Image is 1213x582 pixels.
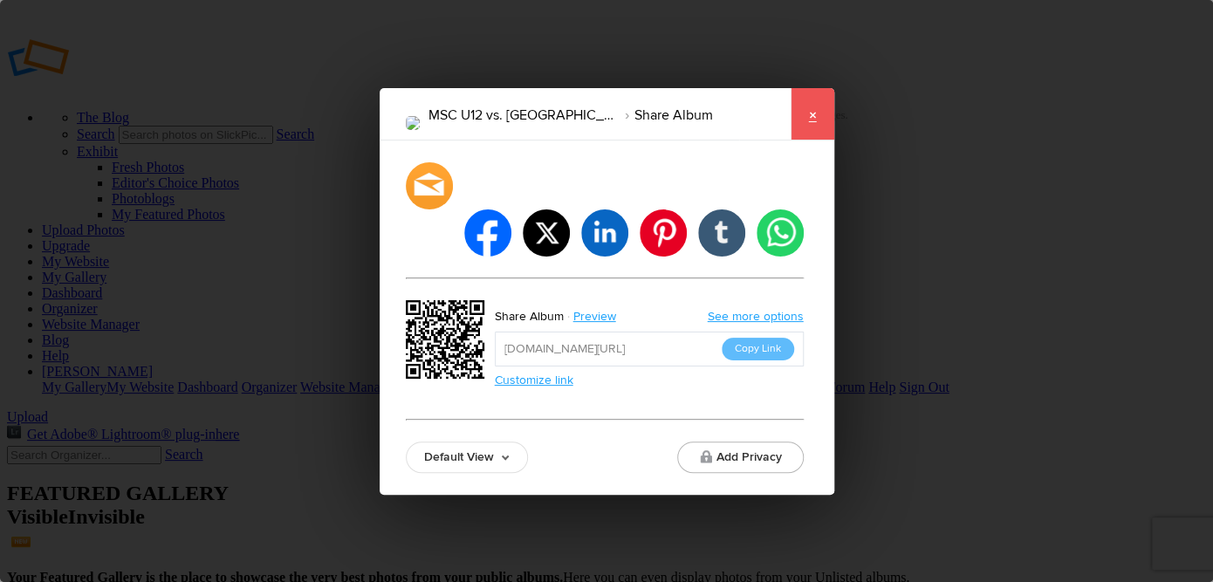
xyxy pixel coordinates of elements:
[406,442,528,473] a: Default View
[564,305,629,328] a: Preview
[406,116,420,130] img: 10-5_u12_v_new_haven_0001.png
[640,209,687,257] li: pinterest
[428,100,615,130] li: MSC U12 vs. [GEOGRAPHIC_DATA]
[722,338,794,360] button: Copy Link
[581,209,628,257] li: linkedin
[708,309,804,324] a: See more options
[406,300,490,384] div: https://slickpic.us/18623108UwMY
[698,209,745,257] li: tumblr
[495,373,573,387] a: Customize link
[757,209,804,257] li: whatsapp
[791,88,834,140] a: ×
[677,442,804,473] button: Add Privacy
[495,305,564,328] div: Share Album
[615,100,713,130] li: Share Album
[523,209,570,257] li: twitter
[464,209,511,257] li: facebook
